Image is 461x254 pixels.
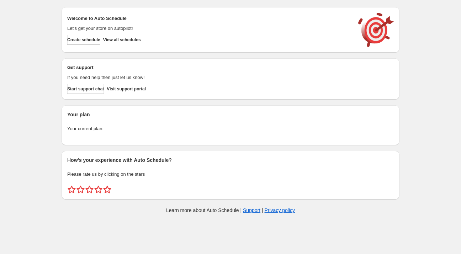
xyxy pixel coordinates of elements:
p: Please rate us by clicking on the stars [67,171,394,178]
p: Your current plan: [67,125,394,132]
a: Support [243,207,260,213]
h2: Get support [67,64,351,71]
span: Visit support portal [107,86,146,92]
span: Create schedule [67,37,100,43]
button: Create schedule [67,35,100,45]
h2: How's your experience with Auto Schedule? [67,157,394,164]
a: Visit support portal [107,84,146,94]
h2: Welcome to Auto Schedule [67,15,351,22]
span: Start support chat [67,86,104,92]
h2: Your plan [67,111,394,118]
button: View all schedules [103,35,141,45]
p: Learn more about Auto Schedule | | [166,207,295,214]
p: Let's get your store on autopilot! [67,25,351,32]
a: Start support chat [67,84,104,94]
p: If you need help then just let us know! [67,74,351,81]
a: Privacy policy [265,207,295,213]
span: View all schedules [103,37,141,43]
